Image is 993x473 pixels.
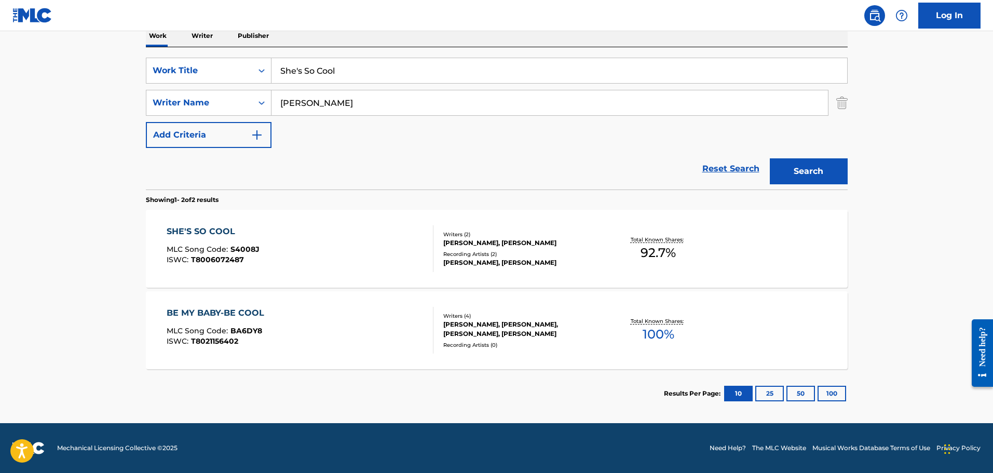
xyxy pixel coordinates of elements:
[641,244,676,262] span: 92.7 %
[153,97,246,109] div: Writer Name
[167,307,269,319] div: BE MY BABY-BE COOL
[230,326,262,335] span: BA6DY8
[146,195,219,205] p: Showing 1 - 2 of 2 results
[864,5,885,26] a: Public Search
[167,336,191,346] span: ISWC :
[443,341,600,349] div: Recording Artists ( 0 )
[964,311,993,395] iframe: Resource Center
[443,250,600,258] div: Recording Artists ( 2 )
[724,386,753,401] button: 10
[12,8,52,23] img: MLC Logo
[443,231,600,238] div: Writers ( 2 )
[752,443,806,453] a: The MLC Website
[812,443,930,453] a: Musical Works Database Terms of Use
[936,443,981,453] a: Privacy Policy
[786,386,815,401] button: 50
[443,312,600,320] div: Writers ( 4 )
[697,157,765,180] a: Reset Search
[443,258,600,267] div: [PERSON_NAME], [PERSON_NAME]
[57,443,178,453] span: Mechanical Licensing Collective © 2025
[944,434,950,465] div: Drag
[895,9,908,22] img: help
[643,325,674,344] span: 100 %
[664,389,723,398] p: Results Per Page:
[146,210,848,288] a: SHE'S SO COOLMLC Song Code:S4008JISWC:T8006072487Writers (2)[PERSON_NAME], [PERSON_NAME]Recording...
[941,423,993,473] iframe: Chat Widget
[167,225,260,238] div: SHE'S SO COOL
[146,122,271,148] button: Add Criteria
[891,5,912,26] div: Help
[167,245,230,254] span: MLC Song Code :
[146,58,848,190] form: Search Form
[167,326,230,335] span: MLC Song Code :
[918,3,981,29] a: Log In
[710,443,746,453] a: Need Help?
[153,64,246,77] div: Work Title
[146,291,848,369] a: BE MY BABY-BE COOLMLC Song Code:BA6DY8ISWC:T8021156402Writers (4)[PERSON_NAME], [PERSON_NAME], [P...
[443,320,600,339] div: [PERSON_NAME], [PERSON_NAME], [PERSON_NAME], [PERSON_NAME]
[12,442,45,454] img: logo
[146,25,170,47] p: Work
[191,336,238,346] span: T8021156402
[755,386,784,401] button: 25
[191,255,244,264] span: T8006072487
[631,236,686,244] p: Total Known Shares:
[770,158,848,184] button: Search
[631,317,686,325] p: Total Known Shares:
[868,9,881,22] img: search
[251,129,263,141] img: 9d2ae6d4665cec9f34b9.svg
[443,238,600,248] div: [PERSON_NAME], [PERSON_NAME]
[836,90,848,116] img: Delete Criterion
[188,25,216,47] p: Writer
[167,255,191,264] span: ISWC :
[235,25,272,47] p: Publisher
[818,386,846,401] button: 100
[230,245,260,254] span: S4008J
